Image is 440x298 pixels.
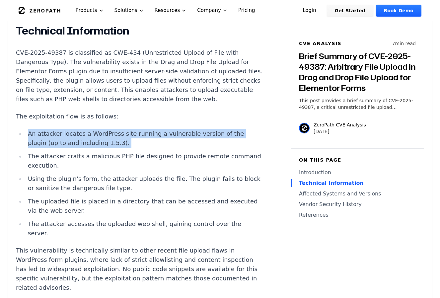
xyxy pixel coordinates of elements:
[299,97,416,111] p: This post provides a brief summary of CVE-2025-49387, a critical unrestricted file upload vulnera...
[392,40,416,47] p: 7 min read
[376,5,421,17] a: Book Demo
[25,197,263,215] li: The uploaded file is placed in a directory that can be accessed and executed via the web server.
[25,219,263,238] li: The attacker accesses the uploaded web shell, gaining control over the server.
[299,179,416,187] a: Technical Information
[299,169,416,177] a: Introduction
[25,174,263,193] li: Using the plugin's form, the attacker uploads the file. The plugin fails to block or sanitize the...
[25,129,263,148] li: An attacker locates a WordPress site running a vulnerable version of the plugin (up to and includ...
[299,157,416,163] h6: On this page
[16,246,263,292] p: This vulnerability is technically similar to other recent file upload flaws in WordPress form plu...
[299,40,341,47] h6: CVE Analysis
[299,123,310,133] img: ZeroPath CVE Analysis
[16,48,263,104] p: CVE-2025-49387 is classified as CWE-434 (Unrestricted Upload of File with Dangerous Type). The vu...
[327,5,373,17] a: Get Started
[16,24,263,37] h2: Technical Information
[16,112,263,121] p: The exploitation flow is as follows:
[25,152,263,170] li: The attacker crafts a malicious PHP file designed to provide remote command execution.
[314,128,366,135] p: [DATE]
[299,211,416,219] a: References
[299,200,416,208] a: Vendor Security History
[295,5,324,17] a: Login
[299,190,416,198] a: Affected Systems and Versions
[314,121,366,128] p: ZeroPath CVE Analysis
[299,51,416,93] h3: Brief Summary of CVE-2025-49387: Arbitrary File Upload in Drag and Drop File Upload for Elementor...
